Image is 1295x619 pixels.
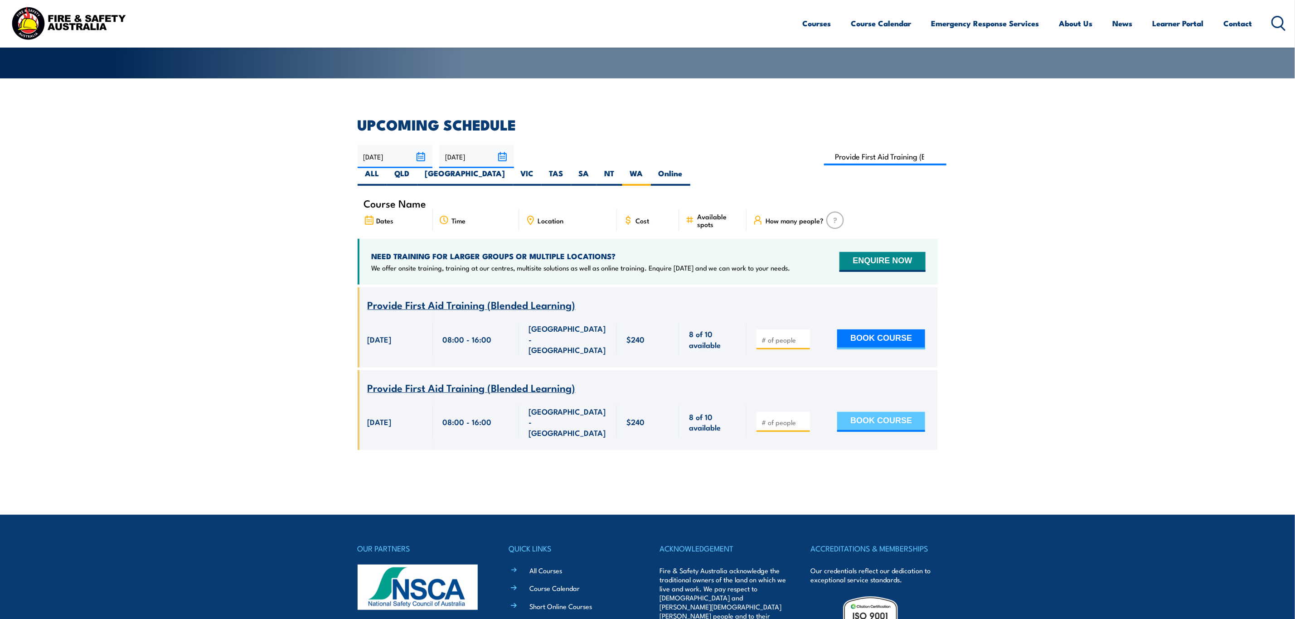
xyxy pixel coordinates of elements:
span: 08:00 - 16:00 [443,416,492,427]
label: TAS [542,168,571,186]
span: Provide First Aid Training (Blended Learning) [368,297,576,312]
label: [GEOGRAPHIC_DATA] [417,168,513,186]
h4: NEED TRAINING FOR LARGER GROUPS OR MULTIPLE LOCATIONS? [372,251,791,261]
h4: QUICK LINKS [509,542,635,555]
span: Location [538,217,564,224]
label: NT [597,168,622,186]
h4: ACCREDITATIONS & MEMBERSHIPS [810,542,937,555]
input: # of people [761,418,807,427]
a: Course Calendar [529,583,580,593]
input: From date [358,145,432,168]
span: [DATE] [368,416,392,427]
a: Courses [803,11,831,35]
h2: UPCOMING SCHEDULE [358,118,938,131]
a: Provide First Aid Training (Blended Learning) [368,300,576,311]
label: Online [651,168,690,186]
span: 8 of 10 available [689,411,737,433]
button: BOOK COURSE [837,412,925,432]
span: 8 of 10 available [689,329,737,350]
span: $240 [627,334,645,344]
span: How many people? [766,217,824,224]
a: About Us [1059,11,1093,35]
input: To date [439,145,514,168]
p: Our credentials reflect our dedication to exceptional service standards. [810,566,937,584]
a: Contact [1224,11,1252,35]
a: Short Online Courses [529,601,592,611]
a: All Courses [529,566,562,575]
h4: OUR PARTNERS [358,542,485,555]
button: BOOK COURSE [837,329,925,349]
span: Provide First Aid Training (Blended Learning) [368,380,576,395]
label: QLD [387,168,417,186]
h4: ACKNOWLEDGEMENT [660,542,786,555]
a: News [1113,11,1133,35]
span: [GEOGRAPHIC_DATA] - [GEOGRAPHIC_DATA] [529,323,607,355]
a: Provide First Aid Training (Blended Learning) [368,382,576,394]
a: Course Calendar [851,11,912,35]
span: $240 [627,416,645,427]
span: Course Name [364,199,427,207]
span: [DATE] [368,334,392,344]
a: Emergency Response Services [931,11,1039,35]
label: ALL [358,168,387,186]
input: # of people [761,335,807,344]
span: Cost [636,217,650,224]
span: 08:00 - 16:00 [443,334,492,344]
label: VIC [513,168,542,186]
span: [GEOGRAPHIC_DATA] - [GEOGRAPHIC_DATA] [529,406,607,438]
a: Learner Portal [1153,11,1204,35]
span: Time [452,217,466,224]
span: Dates [377,217,394,224]
span: Available spots [697,213,740,228]
button: ENQUIRE NOW [839,252,925,272]
img: nsca-logo-footer [358,565,478,610]
p: We offer onsite training, training at our centres, multisite solutions as well as online training... [372,263,791,272]
label: WA [622,168,651,186]
label: SA [571,168,597,186]
input: Search Course [824,148,947,165]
